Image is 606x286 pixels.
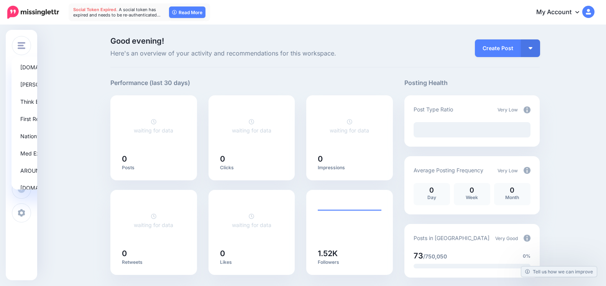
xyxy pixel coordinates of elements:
img: info-circle-grey.png [524,106,530,113]
span: Very Low [498,107,518,113]
img: info-circle-grey.png [524,235,530,242]
a: Tell us how we can improve [521,266,597,277]
p: Impressions [318,165,381,171]
a: [DOMAIN_NAME] [15,60,103,75]
h5: 0 [122,155,186,163]
p: Posts in [GEOGRAPHIC_DATA] [414,234,489,242]
h5: Performance (last 30 days) [110,78,190,88]
span: Good evening! [110,36,164,46]
a: waiting for data [232,213,271,228]
a: Think Big Websites [15,94,103,109]
a: Nationwide Health CPR [15,129,103,144]
h5: 0 [318,155,381,163]
p: 0 [458,187,486,194]
a: Med Expert Witness [15,146,103,161]
span: Here's an overview of your activity and recommendations for this workspace. [110,49,393,59]
img: Missinglettr [7,6,59,19]
h5: 0 [220,250,284,257]
p: Post Type Ratio [414,105,453,114]
span: Very Low [498,168,518,173]
span: Social Token Expired. [73,7,118,12]
a: waiting for data [134,118,173,134]
img: info-circle-grey.png [524,167,530,174]
span: Month [505,194,519,200]
span: /750,050 [423,253,447,260]
p: 0 [498,187,527,194]
p: Clicks [220,165,284,171]
a: Read More [169,7,205,18]
a: waiting for data [232,118,271,134]
a: [PERSON_NAME]'s Finest [15,77,103,92]
span: Day [427,194,436,200]
span: A social token has expired and needs to be re-authenticated… [73,7,161,18]
p: Retweets [122,259,186,265]
a: AROUND AND ABOUT [15,163,103,178]
h5: 1.52K [318,250,381,257]
img: menu.png [18,42,25,49]
a: waiting for data [134,213,173,228]
a: First Responders Online [15,111,103,126]
p: 0 [417,187,446,194]
span: Very Good [495,235,518,241]
a: waiting for data [330,118,369,134]
p: Average Posting Frequency [414,166,483,175]
h5: 0 [122,250,186,257]
a: Create Post [475,39,521,57]
h5: Posting Health [404,78,540,88]
p: Followers [318,259,381,265]
img: arrow-down-white.png [529,47,532,49]
span: 0% [523,252,530,260]
h5: 0 [220,155,284,163]
p: Likes [220,259,284,265]
span: Week [466,194,478,200]
a: [DOMAIN_NAME] [15,180,103,195]
p: Posts [122,165,186,171]
span: 73 [414,251,423,260]
a: My Account [529,3,595,22]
